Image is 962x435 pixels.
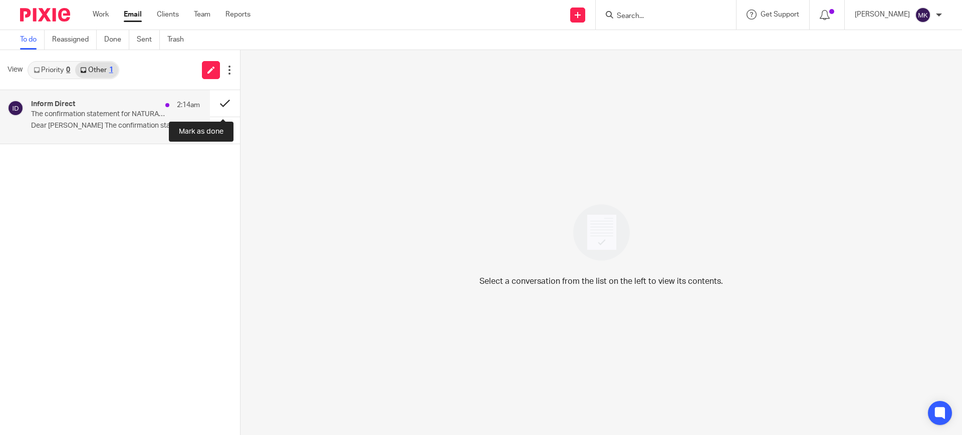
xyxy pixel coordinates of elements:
a: Sent [137,30,160,50]
img: svg%3E [8,100,24,116]
img: svg%3E [915,7,931,23]
a: To do [20,30,45,50]
h4: Inform Direct [31,100,75,109]
a: Trash [167,30,191,50]
p: [PERSON_NAME] [855,10,910,20]
span: Get Support [761,11,799,18]
img: Pixie [20,8,70,22]
a: Done [104,30,129,50]
p: Select a conversation from the list on the left to view its contents. [479,275,723,287]
div: 1 [109,67,113,74]
p: 2:14am [177,100,200,110]
a: Reassigned [52,30,97,50]
input: Search [616,12,706,21]
p: The confirmation statement for NATURAL BEAUTII ACADEMY LTD needs to be filed in the next seven days [31,110,166,119]
a: Team [194,10,210,20]
span: View [8,65,23,75]
div: 0 [66,67,70,74]
a: Other1 [75,62,118,78]
p: Dear [PERSON_NAME] The confirmation statement for... [31,122,200,130]
a: Reports [225,10,251,20]
a: Work [93,10,109,20]
img: image [567,198,636,267]
a: Clients [157,10,179,20]
a: Email [124,10,142,20]
a: Priority0 [29,62,75,78]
